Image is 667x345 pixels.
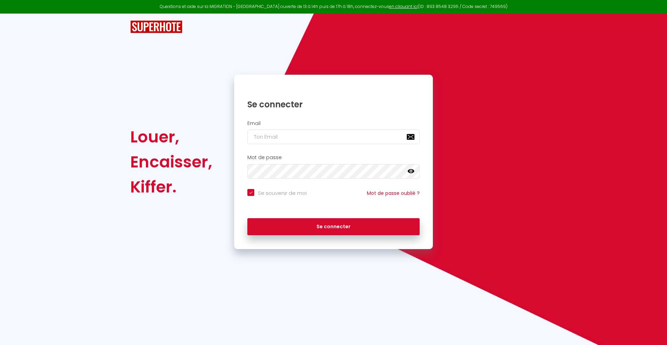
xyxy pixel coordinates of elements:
[247,155,420,161] h2: Mot de passe
[247,99,420,110] h1: Se connecter
[130,174,212,199] div: Kiffer.
[130,149,212,174] div: Encaisser,
[130,20,182,33] img: SuperHote logo
[130,124,212,149] div: Louer,
[247,218,420,236] button: Se connecter
[389,3,418,9] a: en cliquant ici
[247,121,420,126] h2: Email
[247,130,420,144] input: Ton Email
[367,190,420,197] a: Mot de passe oublié ?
